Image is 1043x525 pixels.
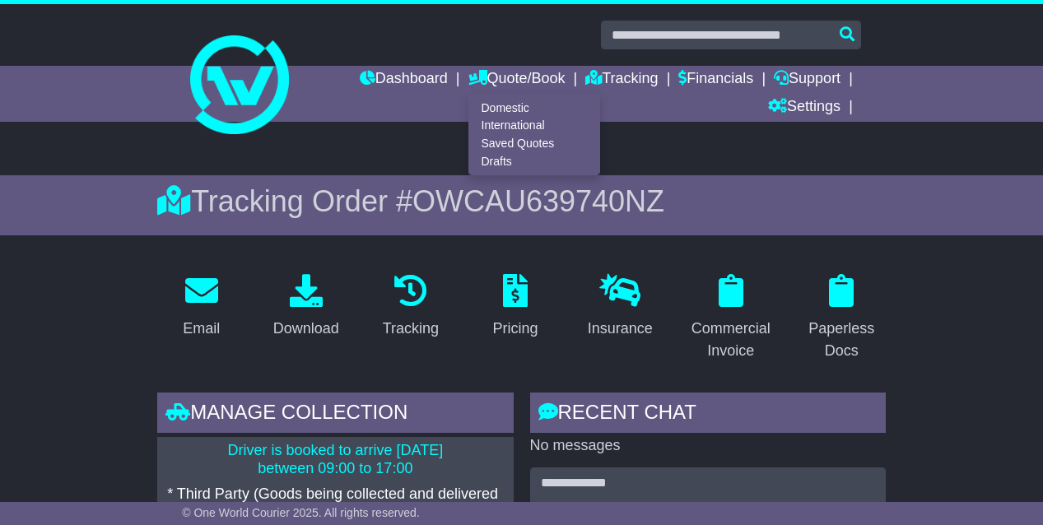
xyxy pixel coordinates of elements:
[157,393,513,437] div: Manage collection
[577,268,664,346] a: Insurance
[530,437,886,455] p: No messages
[273,318,339,340] div: Download
[469,152,599,170] a: Drafts
[681,268,781,368] a: Commercial Invoice
[172,268,230,346] a: Email
[678,66,753,94] a: Financials
[263,268,350,346] a: Download
[530,393,886,437] div: RECENT CHAT
[167,442,503,477] p: Driver is booked to arrive [DATE] between 09:00 to 17:00
[157,184,886,219] div: Tracking Order #
[412,184,664,218] span: OWCAU639740NZ
[468,66,566,94] a: Quote/Book
[774,66,840,94] a: Support
[183,318,220,340] div: Email
[691,318,771,362] div: Commercial Invoice
[372,268,449,346] a: Tracking
[383,318,439,340] div: Tracking
[482,268,549,346] a: Pricing
[469,135,599,153] a: Saved Quotes
[469,117,599,135] a: International
[585,66,658,94] a: Tracking
[808,318,875,362] div: Paperless Docs
[469,99,599,117] a: Domestic
[768,94,840,122] a: Settings
[588,318,653,340] div: Insurance
[360,66,448,94] a: Dashboard
[468,94,600,175] div: Quote/Book
[493,318,538,340] div: Pricing
[182,506,420,519] span: © One World Courier 2025. All rights reserved.
[798,268,886,368] a: Paperless Docs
